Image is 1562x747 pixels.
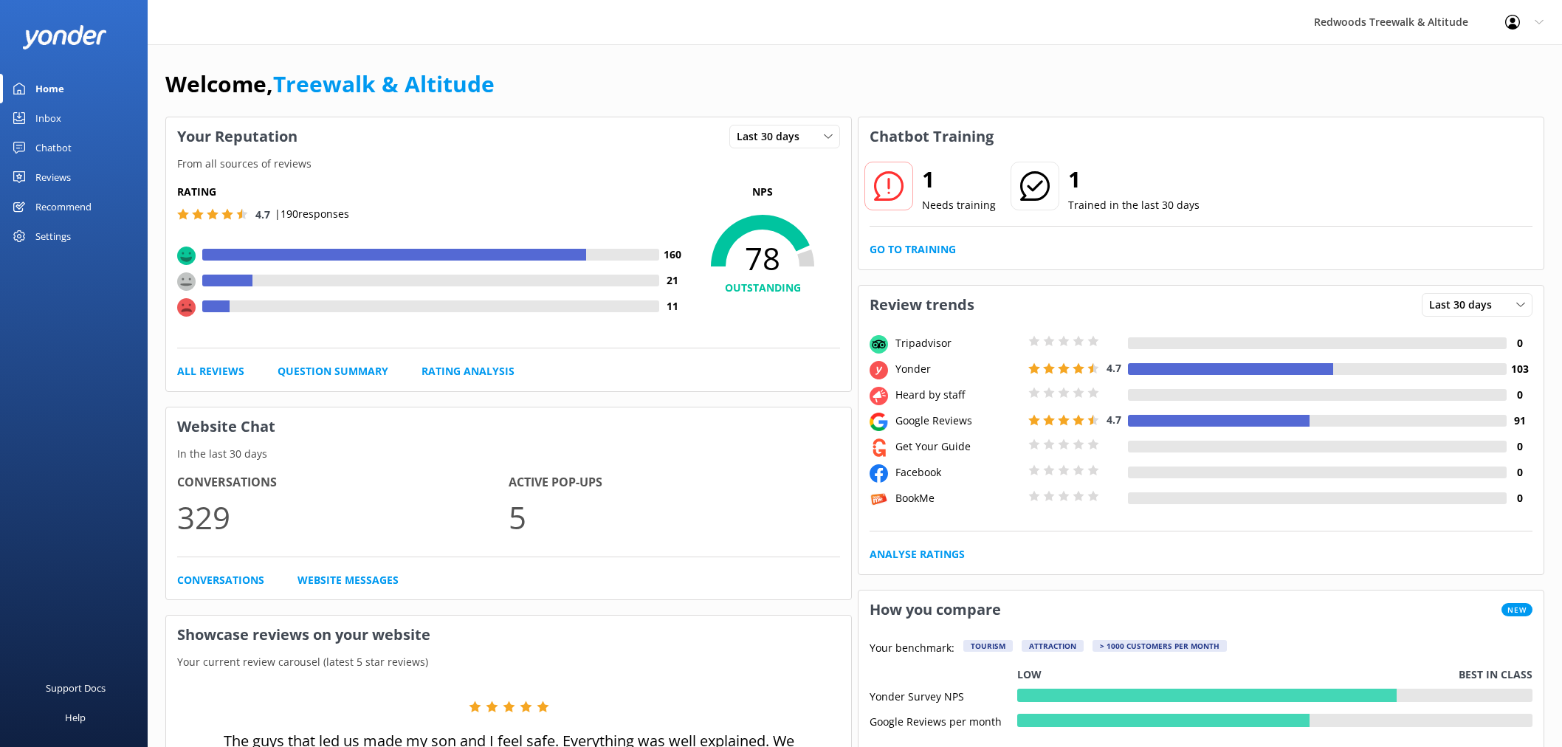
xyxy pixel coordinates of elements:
[46,673,106,703] div: Support Docs
[509,473,840,492] h4: Active Pop-ups
[166,156,851,172] p: From all sources of reviews
[1507,490,1532,506] h4: 0
[1507,361,1532,377] h4: 103
[273,69,495,99] a: Treewalk & Altitude
[278,363,388,379] a: Question Summary
[870,689,1017,702] div: Yonder Survey NPS
[892,464,1025,481] div: Facebook
[737,128,808,145] span: Last 30 days
[35,192,92,221] div: Recommend
[1017,667,1042,683] p: Low
[1107,413,1121,427] span: 4.7
[859,117,1005,156] h3: Chatbot Training
[1507,413,1532,429] h4: 91
[1459,667,1532,683] p: Best in class
[892,361,1025,377] div: Yonder
[685,280,840,296] h4: OUTSTANDING
[255,207,270,221] span: 4.7
[659,272,685,289] h4: 21
[166,654,851,670] p: Your current review carousel (latest 5 star reviews)
[165,66,495,102] h1: Welcome,
[35,221,71,251] div: Settings
[35,133,72,162] div: Chatbot
[1507,387,1532,403] h4: 0
[1507,464,1532,481] h4: 0
[1429,297,1501,313] span: Last 30 days
[685,240,840,277] span: 78
[859,286,985,324] h3: Review trends
[870,640,954,658] p: Your benchmark:
[922,197,996,213] p: Needs training
[1501,603,1532,616] span: New
[870,241,956,258] a: Go to Training
[1093,640,1227,652] div: > 1000 customers per month
[1507,335,1532,351] h4: 0
[177,492,509,542] p: 329
[177,473,509,492] h4: Conversations
[166,616,851,654] h3: Showcase reviews on your website
[35,162,71,192] div: Reviews
[65,703,86,732] div: Help
[892,490,1025,506] div: BookMe
[35,103,61,133] div: Inbox
[166,407,851,446] h3: Website Chat
[963,640,1013,652] div: Tourism
[1022,640,1084,652] div: Attraction
[922,162,996,197] h2: 1
[685,184,840,200] p: NPS
[659,247,685,263] h4: 160
[870,546,965,562] a: Analyse Ratings
[177,184,685,200] h5: Rating
[870,714,1017,727] div: Google Reviews per month
[1507,438,1532,455] h4: 0
[1068,162,1200,197] h2: 1
[275,206,349,222] p: | 190 responses
[177,363,244,379] a: All Reviews
[297,572,399,588] a: Website Messages
[22,25,107,49] img: yonder-white-logo.png
[892,413,1025,429] div: Google Reviews
[166,117,309,156] h3: Your Reputation
[892,438,1025,455] div: Get Your Guide
[177,572,264,588] a: Conversations
[1068,197,1200,213] p: Trained in the last 30 days
[35,74,64,103] div: Home
[892,335,1025,351] div: Tripadvisor
[166,446,851,462] p: In the last 30 days
[892,387,1025,403] div: Heard by staff
[1107,361,1121,375] span: 4.7
[422,363,515,379] a: Rating Analysis
[509,492,840,542] p: 5
[659,298,685,314] h4: 11
[859,591,1012,629] h3: How you compare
